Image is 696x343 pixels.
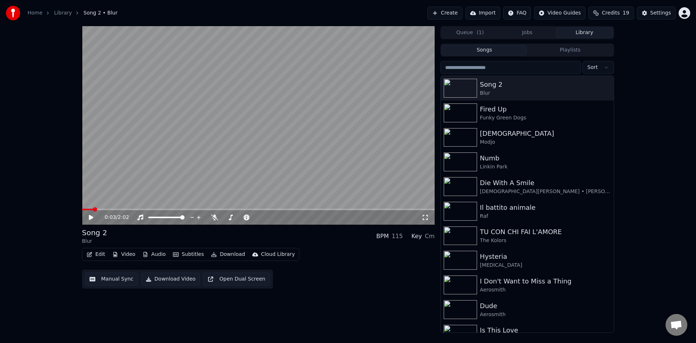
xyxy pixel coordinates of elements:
div: Song 2 [82,228,107,238]
button: Library [556,28,613,38]
div: Settings [650,9,671,17]
div: Aerosmith [480,286,611,294]
button: Video [109,249,138,260]
span: 0:03 [105,214,116,221]
button: Download Video [141,273,200,286]
div: Song 2 [480,79,611,90]
span: 2:02 [118,214,129,221]
button: Open Dual Screen [203,273,270,286]
div: Blur [480,90,611,97]
button: Edit [84,249,108,260]
div: Hysteria [480,252,611,262]
span: ( 1 ) [477,29,484,36]
div: [DEMOGRAPHIC_DATA][PERSON_NAME] • [PERSON_NAME] [480,188,611,195]
div: 115 [392,232,403,241]
button: Manual Sync [85,273,138,286]
div: BPM [376,232,389,241]
div: Cm [425,232,435,241]
div: TU CON CHI FAI L'AMORE [480,227,611,237]
button: Download [208,249,248,260]
button: Video Guides [534,7,585,20]
div: The Kolors [480,237,611,244]
div: Die With A Smile [480,178,611,188]
button: Subtitles [170,249,207,260]
nav: breadcrumb [28,9,117,17]
span: 19 [623,9,629,17]
div: Blur [82,238,107,245]
button: Import [465,7,500,20]
div: Key [411,232,422,241]
div: Dude [480,301,611,311]
div: Funky Green Dogs [480,114,611,122]
span: Credits [602,9,620,17]
div: Aerosmith [480,311,611,318]
a: Home [28,9,42,17]
button: Credits19 [588,7,634,20]
a: Library [54,9,72,17]
button: Create [427,7,463,20]
button: Queue [442,28,499,38]
button: Jobs [499,28,556,38]
button: Settings [637,7,676,20]
span: Song 2 • Blur [83,9,117,17]
button: FAQ [503,7,531,20]
div: Linkin Park [480,163,611,171]
button: Playlists [527,45,613,56]
div: Cloud Library [261,251,295,258]
div: Fired Up [480,104,611,114]
button: Songs [442,45,527,56]
div: I Don't Want to Miss a Thing [480,276,611,286]
div: [DEMOGRAPHIC_DATA] [480,128,611,139]
div: / [105,214,122,221]
div: Modjo [480,139,611,146]
div: Numb [480,153,611,163]
div: Il battito animale [480,203,611,213]
img: youka [6,6,20,20]
div: Is This Love [480,325,611,335]
div: [MEDICAL_DATA] [480,262,611,269]
button: Audio [140,249,169,260]
span: Sort [587,64,598,71]
a: Open chat [666,314,687,336]
div: Raf [480,213,611,220]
